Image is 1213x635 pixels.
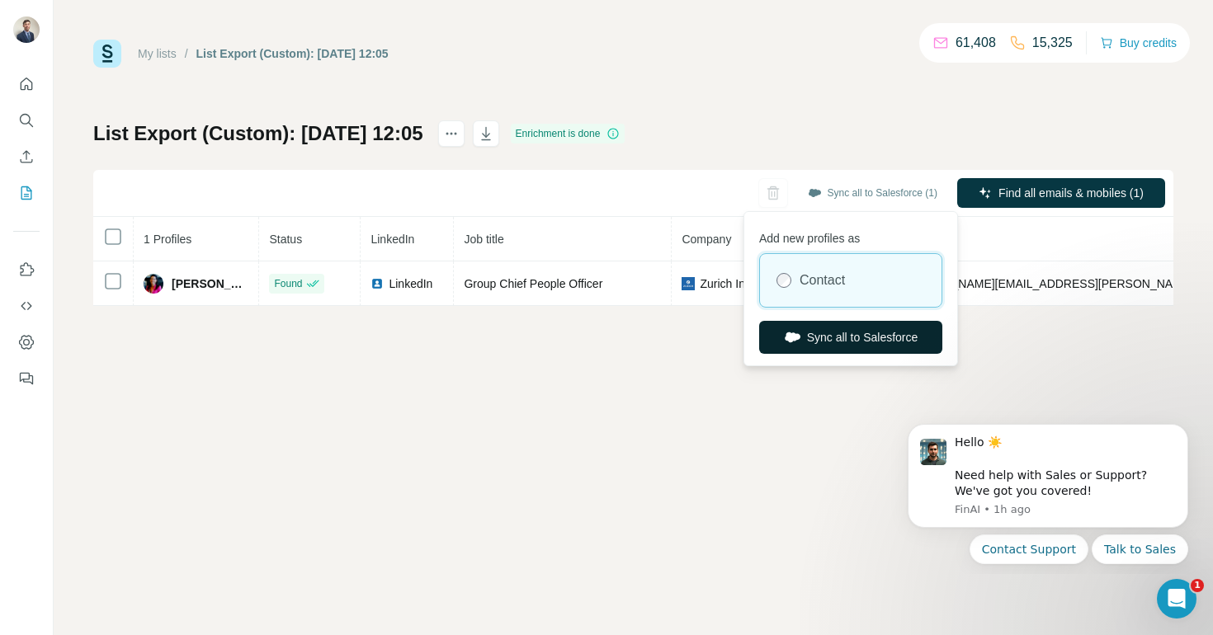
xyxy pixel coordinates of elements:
[759,223,942,247] p: Add new profiles as
[13,69,40,99] button: Quick start
[1157,579,1196,619] iframe: Intercom live chat
[998,185,1144,201] span: Find all emails & mobiles (1)
[172,275,248,292] span: [PERSON_NAME]
[682,233,731,246] span: Company
[93,40,121,68] img: Surfe Logo
[682,277,695,290] img: company-logo
[13,142,40,172] button: Enrich CSV
[13,178,40,208] button: My lists
[464,277,602,290] span: Group Chief People Officer
[185,45,188,62] li: /
[13,106,40,135] button: Search
[759,321,942,354] button: Sync all to Salesforce
[957,178,1165,208] button: Find all emails & mobiles (1)
[700,275,786,292] span: Zurich Insurance
[1100,31,1177,54] button: Buy credits
[371,233,414,246] span: LinkedIn
[389,275,432,292] span: LinkedIn
[93,120,423,147] h1: List Export (Custom): [DATE] 12:05
[144,233,191,246] span: 1 Profiles
[13,327,40,357] button: Dashboard
[269,233,302,246] span: Status
[511,124,625,143] div: Enrichment is done
[13,16,40,43] img: Avatar
[371,277,384,290] img: LinkedIn logo
[1032,33,1073,53] p: 15,325
[196,45,389,62] div: List Export (Custom): [DATE] 12:05
[1191,579,1204,592] span: 1
[13,255,40,285] button: Use Surfe on LinkedIn
[144,274,163,294] img: Avatar
[13,291,40,321] button: Use Surfe API
[138,47,177,60] a: My lists
[464,233,503,246] span: Job title
[883,409,1213,574] iframe: Intercom notifications message
[438,120,465,147] button: actions
[13,364,40,393] button: Feedback
[956,33,996,53] p: 61,408
[796,181,949,205] button: Sync all to Salesforce (1)
[800,270,845,290] label: Contact
[274,276,302,291] span: Found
